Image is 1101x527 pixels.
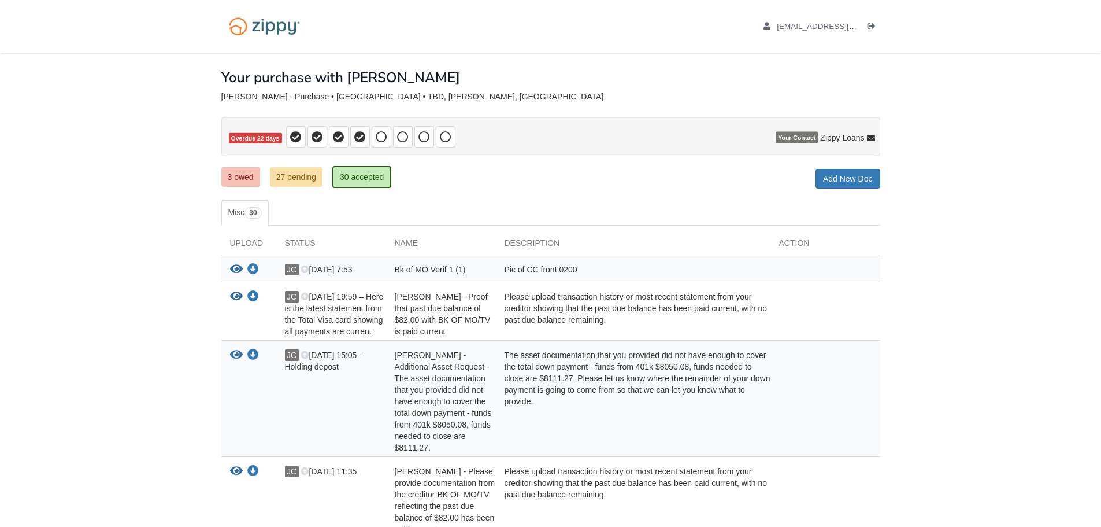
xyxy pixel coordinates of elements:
[247,266,259,275] a: Download Bk of MO Verif 1 (1)
[332,166,391,188] a: 30 accepted
[221,12,307,41] img: Logo
[270,167,322,187] a: 27 pending
[285,264,299,275] span: JC
[247,351,259,360] a: Download Gail Wrona - Additional Asset Request - The asset documentation that you provided did no...
[395,351,492,452] span: [PERSON_NAME] - Additional Asset Request - The asset documentation that you provided did not have...
[815,169,880,189] a: Add New Doc
[395,292,491,336] span: [PERSON_NAME] - Proof that past due balance of $82.00 with BK OF MO/TV is paid current
[230,291,243,303] button: View Jennifer Carr - Proof that past due balance of $82.00 with BK OF MO/TV is paid current
[301,467,357,476] span: [DATE] 11:35
[230,466,243,478] button: View Jennifer Carr - Please provide documentation from the creditor BK OF MO/TV reflecting the pa...
[386,237,496,255] div: Name
[777,22,909,31] span: ajakkcarr@gmail.com
[285,466,299,477] span: JC
[247,467,259,477] a: Download Jennifer Carr - Please provide documentation from the creditor BK OF MO/TV reflecting th...
[247,293,259,302] a: Download Jennifer Carr - Proof that past due balance of $82.00 with BK OF MO/TV is paid current
[221,70,460,85] h1: Your purchase with [PERSON_NAME]
[221,92,880,102] div: [PERSON_NAME] - Purchase • [GEOGRAPHIC_DATA] • TBD, [PERSON_NAME], [GEOGRAPHIC_DATA]
[230,264,243,276] button: View Bk of MO Verif 1 (1)
[496,349,770,454] div: The asset documentation that you provided did not have enough to cover the total down payment - f...
[230,349,243,362] button: View Gail Wrona - Additional Asset Request - The asset documentation that you provided did not ha...
[496,291,770,337] div: Please upload transaction history or most recent statement from your creditor showing that the pa...
[776,132,818,143] span: Your Contact
[496,237,770,255] div: Description
[496,264,770,279] div: Pic of CC front 0200
[395,265,466,274] span: Bk of MO Verif 1 (1)
[276,237,386,255] div: Status
[285,291,299,303] span: JC
[221,237,276,255] div: Upload
[763,22,910,34] a: edit profile
[301,265,352,274] span: [DATE] 7:53
[244,207,261,219] span: 30
[285,351,364,371] span: [DATE] 15:05 – Holding depost
[221,167,260,187] a: 3 owed
[221,200,269,226] a: Misc
[285,292,384,336] span: [DATE] 19:59 – Here is the latest statement from the Total Visa card showing all payments are cur...
[868,22,880,34] a: Log out
[820,132,864,143] span: Zippy Loans
[285,349,299,361] span: JC
[229,133,282,144] span: Overdue 22 days
[770,237,880,255] div: Action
